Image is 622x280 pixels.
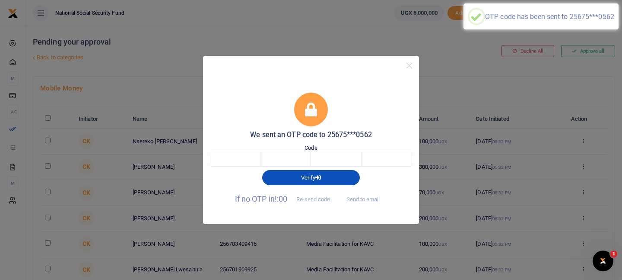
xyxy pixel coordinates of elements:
h5: We sent an OTP code to 25675***0562 [210,131,412,139]
label: Code [305,144,317,152]
button: Close [403,59,416,72]
span: 1 [610,251,617,257]
span: !:00 [275,194,287,203]
iframe: Intercom live chat [593,251,613,271]
button: Verify [262,170,360,185]
span: If no OTP in [235,194,338,203]
div: OTP code has been sent to 25675***0562 [485,13,614,21]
